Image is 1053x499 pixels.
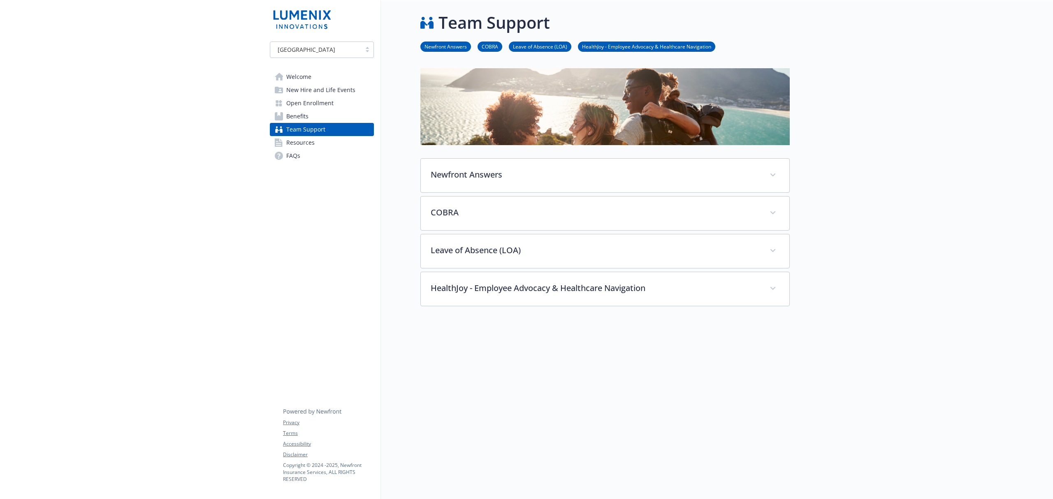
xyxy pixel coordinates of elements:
[270,83,374,97] a: New Hire and Life Events
[286,97,334,110] span: Open Enrollment
[270,70,374,83] a: Welcome
[421,234,789,268] div: Leave of Absence (LOA)
[431,244,760,256] p: Leave of Absence (LOA)
[270,123,374,136] a: Team Support
[286,136,315,149] span: Resources
[270,97,374,110] a: Open Enrollment
[478,42,502,50] a: COBRA
[283,440,373,448] a: Accessibility
[283,451,373,458] a: Disclaimer
[286,110,308,123] span: Benefits
[421,159,789,192] div: Newfront Answers
[421,272,789,306] div: HealthJoy - Employee Advocacy & Healthcare Navigation
[286,70,311,83] span: Welcome
[270,149,374,162] a: FAQs
[509,42,571,50] a: Leave of Absence (LOA)
[420,68,790,145] img: team support page banner
[286,149,300,162] span: FAQs
[438,10,550,35] h1: Team Support
[283,430,373,437] a: Terms
[286,83,355,97] span: New Hire and Life Events
[283,462,373,483] p: Copyright © 2024 - 2025 , Newfront Insurance Services, ALL RIGHTS RESERVED
[286,123,325,136] span: Team Support
[278,45,335,54] span: [GEOGRAPHIC_DATA]
[270,110,374,123] a: Benefits
[431,169,760,181] p: Newfront Answers
[431,282,760,294] p: HealthJoy - Employee Advocacy & Healthcare Navigation
[270,136,374,149] a: Resources
[283,419,373,426] a: Privacy
[421,196,789,230] div: COBRA
[578,42,715,50] a: HealthJoy - Employee Advocacy & Healthcare Navigation
[420,42,471,50] a: Newfront Answers
[274,45,357,54] span: [GEOGRAPHIC_DATA]
[431,206,760,219] p: COBRA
